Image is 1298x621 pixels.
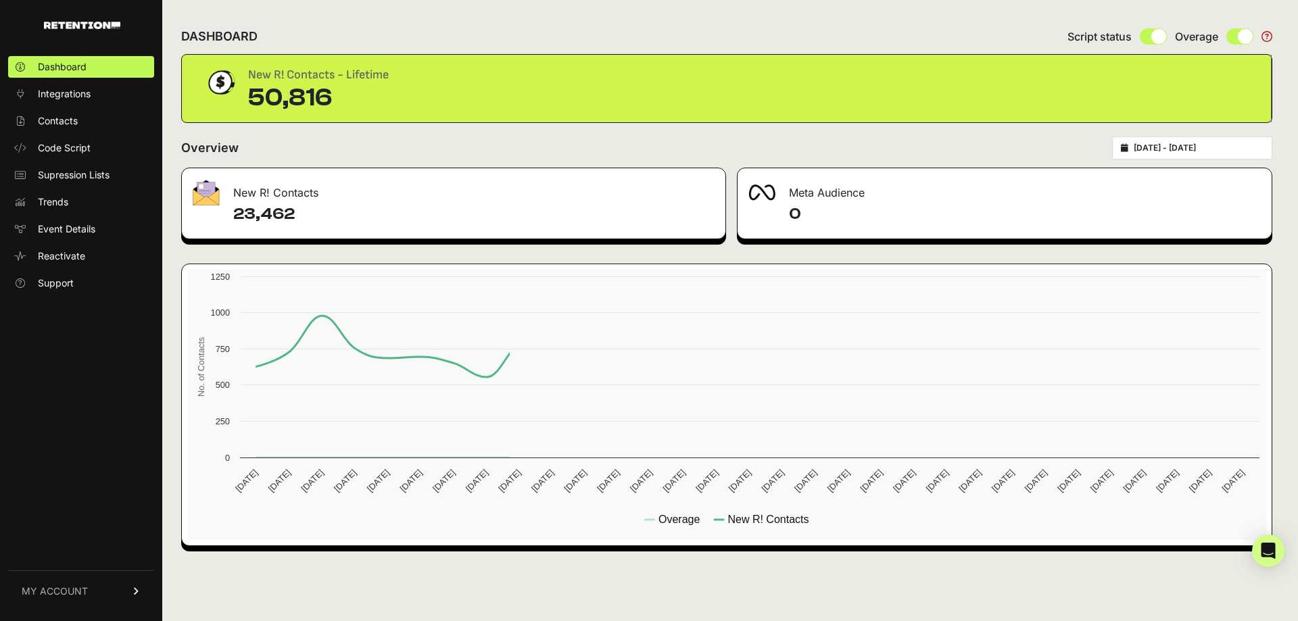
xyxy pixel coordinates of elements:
text: [DATE] [759,468,786,494]
text: [DATE] [891,468,917,494]
text: [DATE] [661,468,688,494]
text: [DATE] [365,468,391,494]
div: 50,816 [248,84,389,111]
h4: 23,462 [233,203,715,225]
text: [DATE] [694,468,720,494]
text: Overage [658,514,700,525]
div: Meta Audience [738,168,1272,209]
text: [DATE] [398,468,424,494]
text: [DATE] [431,468,457,494]
span: Event Details [38,222,95,236]
text: [DATE] [858,468,884,494]
a: Support [8,272,154,294]
text: [DATE] [332,468,358,494]
text: New R! Contacts [727,514,809,525]
text: [DATE] [1088,468,1115,494]
text: [DATE] [266,468,293,494]
span: Contacts [38,114,78,128]
text: [DATE] [529,468,556,494]
h4: 0 [789,203,1261,225]
a: Contacts [8,110,154,132]
span: Reactivate [38,249,85,263]
img: Retention.com [44,22,120,29]
a: Code Script [8,137,154,159]
text: No. of Contacts [196,337,206,397]
img: fa-meta-2f981b61bb99beabf952f7030308934f19ce035c18b003e963880cc3fabeebb7.png [748,184,775,201]
span: Trends [38,195,68,209]
text: [DATE] [990,468,1016,494]
text: [DATE] [727,468,753,494]
text: 250 [216,416,230,426]
a: Event Details [8,218,154,240]
text: [DATE] [792,468,819,494]
text: 500 [216,380,230,390]
h2: DASHBOARD [181,27,258,46]
text: [DATE] [1220,468,1247,494]
a: Reactivate [8,245,154,267]
text: [DATE] [299,468,325,494]
a: Supression Lists [8,164,154,186]
span: Support [38,276,74,290]
img: dollar-coin-05c43ed7efb7bc0c12610022525b4bbbb207c7efeef5aecc26f025e68dcafac9.png [203,66,237,99]
a: MY ACCOUNT [8,570,154,612]
text: [DATE] [825,468,852,494]
span: Code Script [38,141,91,155]
text: 750 [216,344,230,354]
text: 0 [225,453,230,463]
text: [DATE] [957,468,983,494]
span: Script status [1067,28,1132,45]
div: Open Intercom Messenger [1252,535,1284,567]
text: [DATE] [1187,468,1213,494]
text: [DATE] [464,468,490,494]
div: New R! Contacts [182,168,725,209]
h2: Overview [181,139,239,157]
text: [DATE] [1023,468,1049,494]
span: Overage [1175,28,1218,45]
text: [DATE] [1154,468,1180,494]
span: Dashboard [38,60,87,74]
text: [DATE] [233,468,260,494]
img: fa-envelope-19ae18322b30453b285274b1b8af3d052b27d846a4fbe8435d1a52b978f639a2.png [193,180,220,205]
text: 1000 [211,307,230,318]
div: New R! Contacts - Lifetime [248,66,389,84]
text: 1250 [211,272,230,282]
text: [DATE] [496,468,523,494]
span: Integrations [38,87,91,101]
span: Supression Lists [38,168,110,182]
text: [DATE] [595,468,621,494]
text: [DATE] [628,468,654,494]
text: [DATE] [562,468,589,494]
span: MY ACCOUNT [22,585,88,598]
a: Integrations [8,83,154,105]
a: Trends [8,191,154,213]
a: Dashboard [8,56,154,78]
text: [DATE] [924,468,951,494]
text: [DATE] [1055,468,1082,494]
text: [DATE] [1122,468,1148,494]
